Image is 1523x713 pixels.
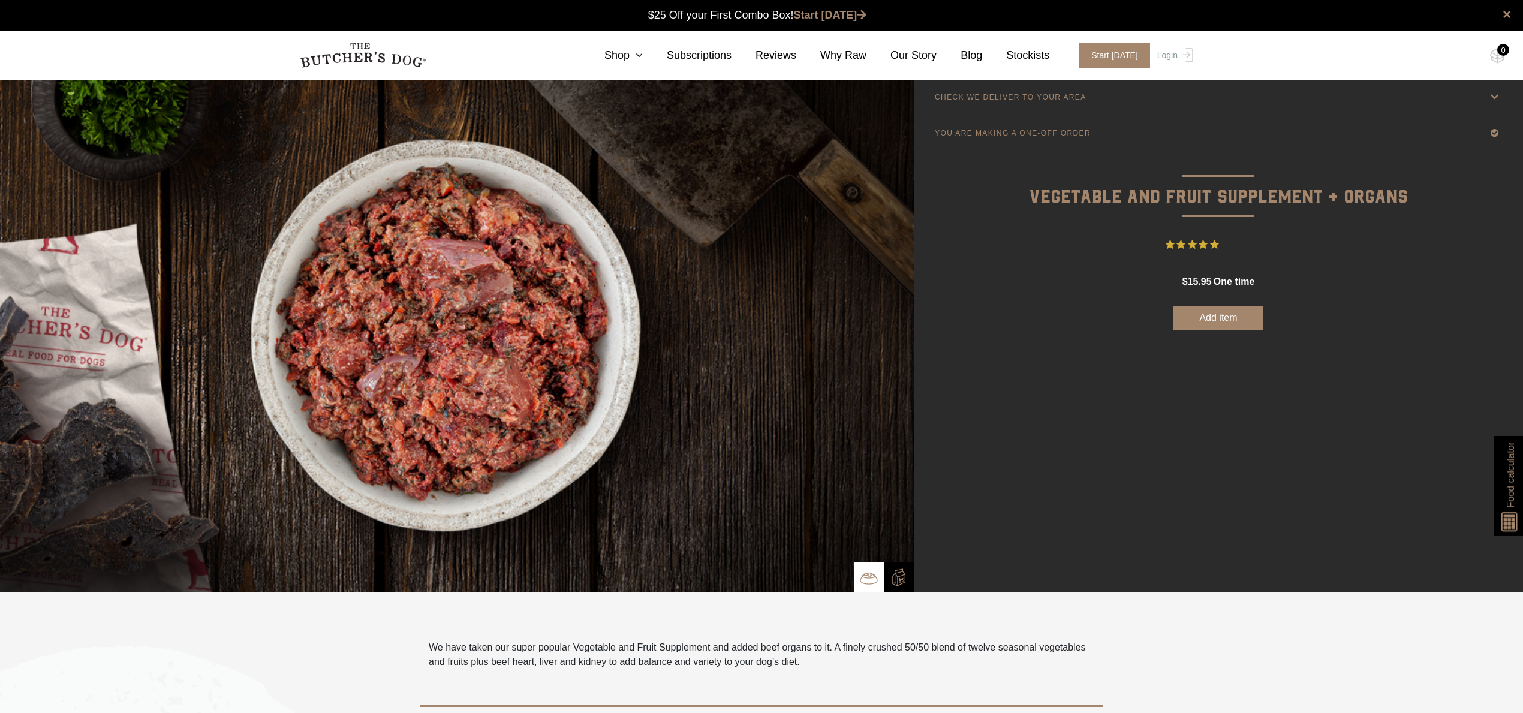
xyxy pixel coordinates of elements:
span: Food calculator [1503,442,1518,507]
a: Subscriptions [643,47,732,64]
span: 15.95 [1188,276,1212,287]
a: CHECK WE DELIVER TO YOUR AREA [914,79,1523,115]
p: We have taken our super popular Vegetable and Fruit Supplement and added beef organs to it. A fin... [429,640,1094,669]
a: Start [DATE] [1067,43,1154,68]
div: 0 [1497,44,1509,56]
a: Our Story [866,47,937,64]
p: Vegetable and Fruit Supplement + Organs [914,151,1523,212]
button: Rated 4.8 out of 5 stars from 12 reviews. Jump to reviews. [1166,236,1272,254]
span: Start [DATE] [1079,43,1150,68]
a: Shop [580,47,643,64]
a: Start [DATE] [794,9,867,21]
span: $ [1182,276,1188,287]
a: Stockists [982,47,1049,64]
a: Reviews [732,47,796,64]
a: Login [1154,43,1193,68]
a: Why Raw [796,47,866,64]
a: Blog [937,47,982,64]
span: one time [1214,276,1254,287]
img: TBD_Bowl.png [860,569,878,587]
img: TBD_Cart-Empty.png [1490,48,1505,64]
button: Add item [1173,306,1263,330]
a: YOU ARE MAKING A ONE-OFF ORDER [914,115,1523,151]
p: CHECK WE DELIVER TO YOUR AREA [935,93,1086,101]
span: 12 Reviews [1224,236,1272,254]
img: TBD_Build-A-Box-2.png [890,568,908,586]
a: close [1503,7,1511,22]
p: YOU ARE MAKING A ONE-OFF ORDER [935,129,1091,137]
